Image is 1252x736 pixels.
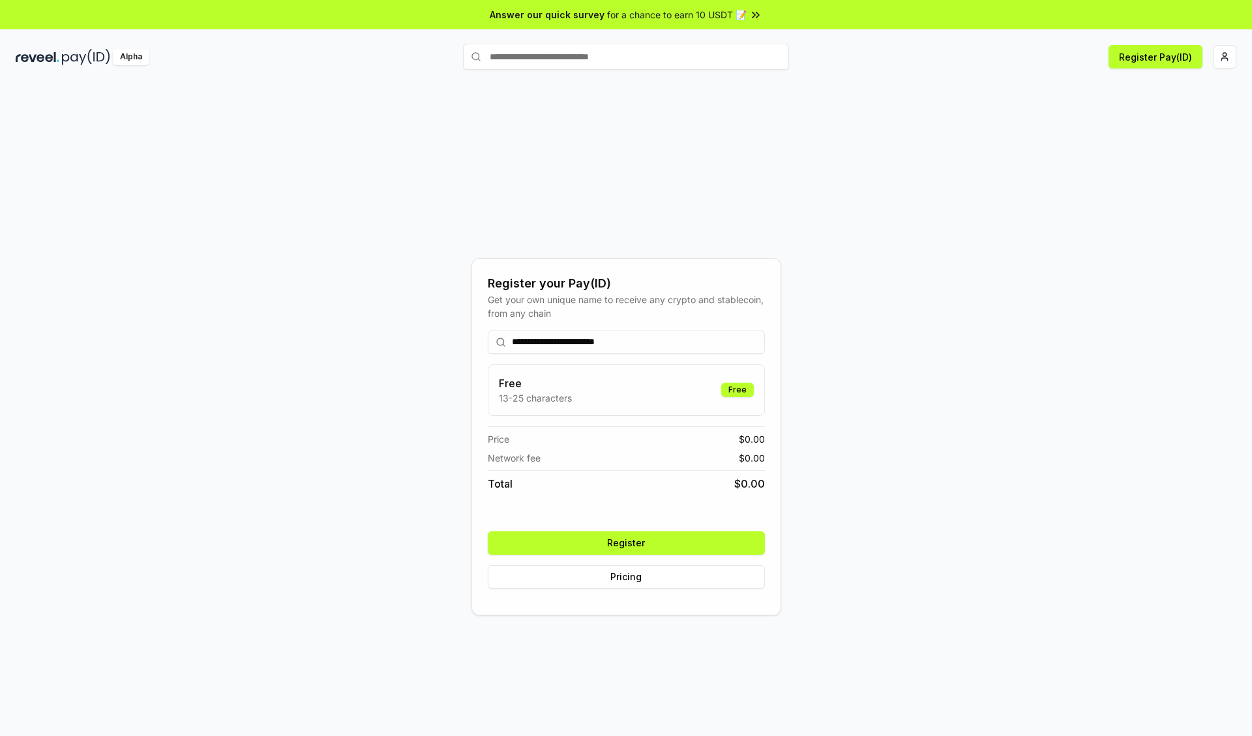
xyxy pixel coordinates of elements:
[490,8,604,22] span: Answer our quick survey
[488,565,765,589] button: Pricing
[488,451,541,465] span: Network fee
[734,476,765,492] span: $ 0.00
[488,293,765,320] div: Get your own unique name to receive any crypto and stablecoin, from any chain
[488,531,765,555] button: Register
[499,391,572,405] p: 13-25 characters
[1109,45,1202,68] button: Register Pay(ID)
[499,375,572,391] h3: Free
[16,49,59,65] img: reveel_dark
[62,49,110,65] img: pay_id
[739,432,765,446] span: $ 0.00
[721,383,754,397] div: Free
[113,49,149,65] div: Alpha
[488,432,509,446] span: Price
[607,8,747,22] span: for a chance to earn 10 USDT 📝
[488,476,513,492] span: Total
[488,274,765,293] div: Register your Pay(ID)
[739,451,765,465] span: $ 0.00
